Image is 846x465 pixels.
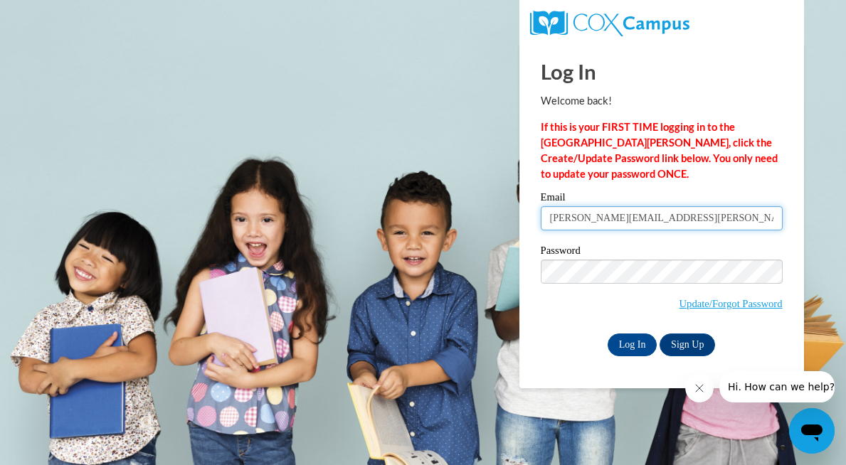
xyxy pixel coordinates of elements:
p: Welcome back! [541,93,783,109]
iframe: Button to launch messaging window [789,408,835,454]
a: Sign Up [660,333,715,356]
h1: Log In [541,57,783,86]
img: COX Campus [530,11,689,36]
strong: If this is your FIRST TIME logging in to the [GEOGRAPHIC_DATA][PERSON_NAME], click the Create/Upd... [541,121,778,180]
iframe: Message from company [719,371,835,402]
input: Log In [608,333,657,356]
iframe: Close message [685,374,714,402]
label: Password [541,245,783,260]
label: Email [541,192,783,206]
a: Update/Forgot Password [679,298,782,309]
